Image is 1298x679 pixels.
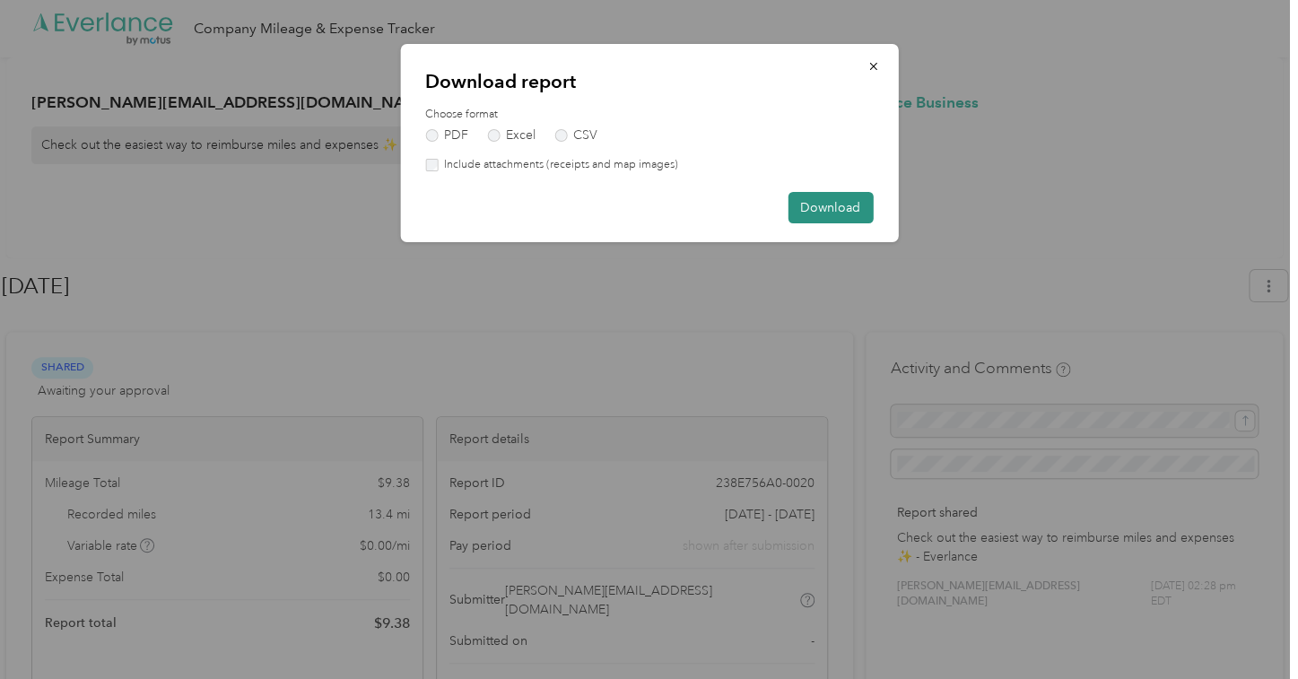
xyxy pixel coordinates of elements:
label: Include attachments (receipts and map images) [438,157,678,173]
label: Choose format [425,107,873,123]
label: Excel [487,129,536,142]
button: Download [788,192,873,223]
label: PDF [425,129,468,142]
label: CSV [554,129,597,142]
p: Download report [425,69,873,94]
